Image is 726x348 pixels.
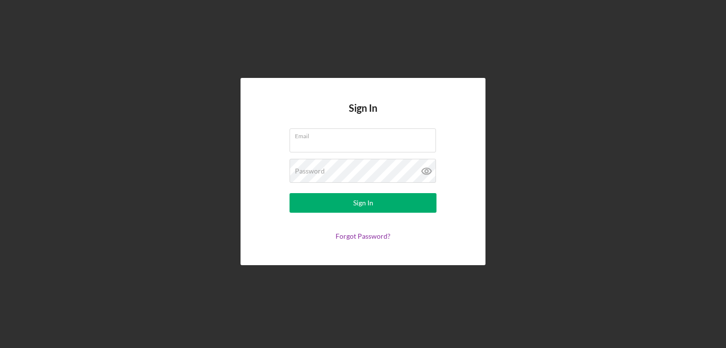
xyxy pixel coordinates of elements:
button: Sign In [290,193,436,213]
label: Email [295,129,436,140]
label: Password [295,167,325,175]
h4: Sign In [349,102,377,128]
a: Forgot Password? [336,232,390,240]
div: Sign In [353,193,373,213]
